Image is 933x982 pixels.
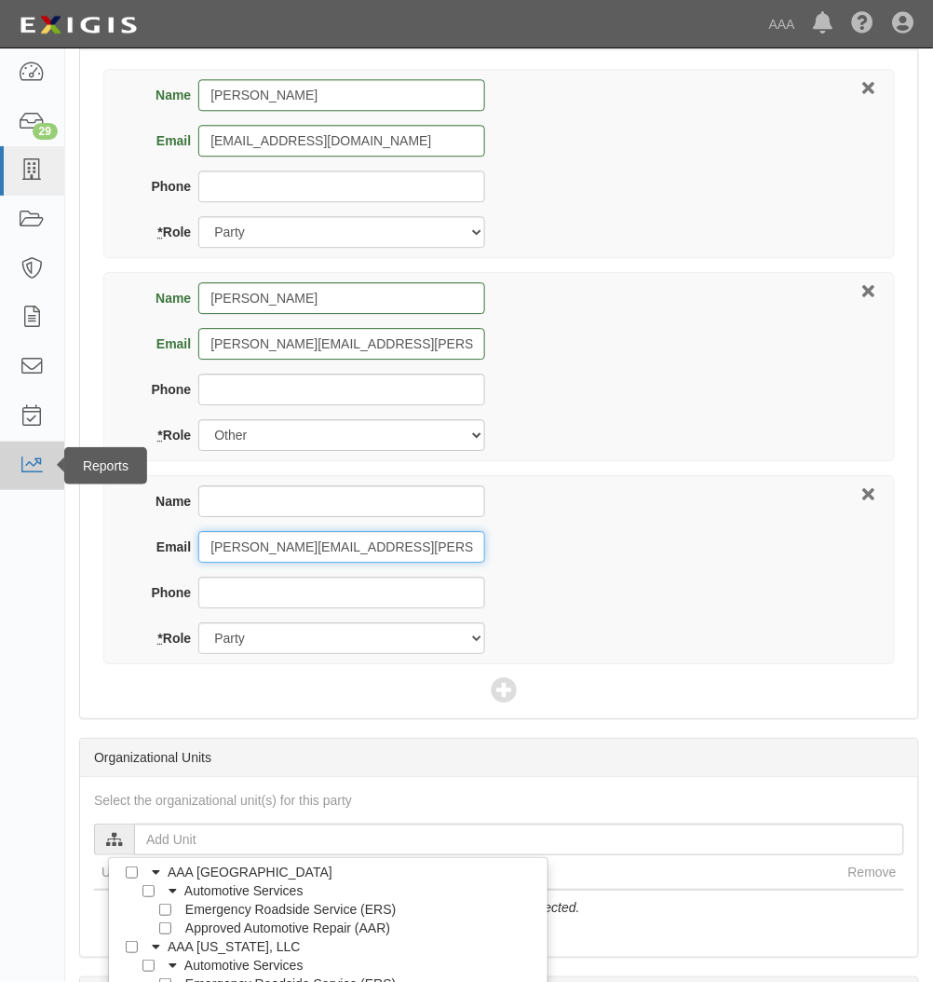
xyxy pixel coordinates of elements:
[185,902,396,917] span: Emergency Roadside Service (ERS)
[841,855,904,890] th: Remove
[137,131,198,150] label: Email
[137,86,198,104] label: Name
[184,883,304,898] span: Automotive Services
[137,289,198,307] label: Name
[157,225,162,239] abbr: required
[168,865,332,880] span: AAA [GEOGRAPHIC_DATA]
[14,8,142,42] img: logo-5460c22ac91f19d4615b14bd174203de0afe785f0fc80cf4dbbc73dc1793850b.png
[137,583,198,602] label: Phone
[137,538,198,556] label: Email
[137,223,198,241] label: Role
[168,939,301,954] span: AAA [US_STATE], LLC
[137,629,198,648] label: Role
[852,13,874,35] i: Help Center - Complianz
[137,380,198,399] label: Phone
[137,177,198,196] label: Phone
[185,921,390,935] span: Approved Automotive Repair (AAR)
[491,678,507,704] span: Add Contact
[80,739,918,777] div: Organizational Units
[94,855,841,890] th: Unit
[157,631,162,646] abbr: required
[134,824,904,855] input: Add Unit
[137,492,198,511] label: Name
[80,791,918,810] div: Select the organizational unit(s) for this party
[760,6,805,43] a: AAA
[64,447,147,484] div: Reports
[137,426,198,444] label: Role
[33,123,58,140] div: 29
[184,958,304,973] span: Automotive Services
[157,428,162,443] abbr: required
[137,334,198,353] label: Email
